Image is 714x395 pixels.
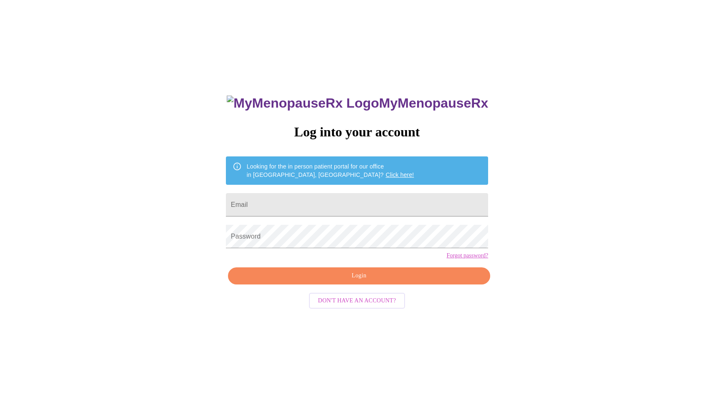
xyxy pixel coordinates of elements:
span: Don't have an account? [318,296,396,306]
div: Looking for the in person patient portal for our office in [GEOGRAPHIC_DATA], [GEOGRAPHIC_DATA]? [247,159,414,182]
button: Don't have an account? [309,293,405,309]
img: MyMenopauseRx Logo [227,96,379,111]
button: Login [228,267,490,284]
h3: Log into your account [226,124,488,140]
span: Login [238,271,481,281]
h3: MyMenopauseRx [227,96,488,111]
a: Click here! [386,171,414,178]
a: Don't have an account? [307,297,408,304]
a: Forgot password? [446,252,488,259]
